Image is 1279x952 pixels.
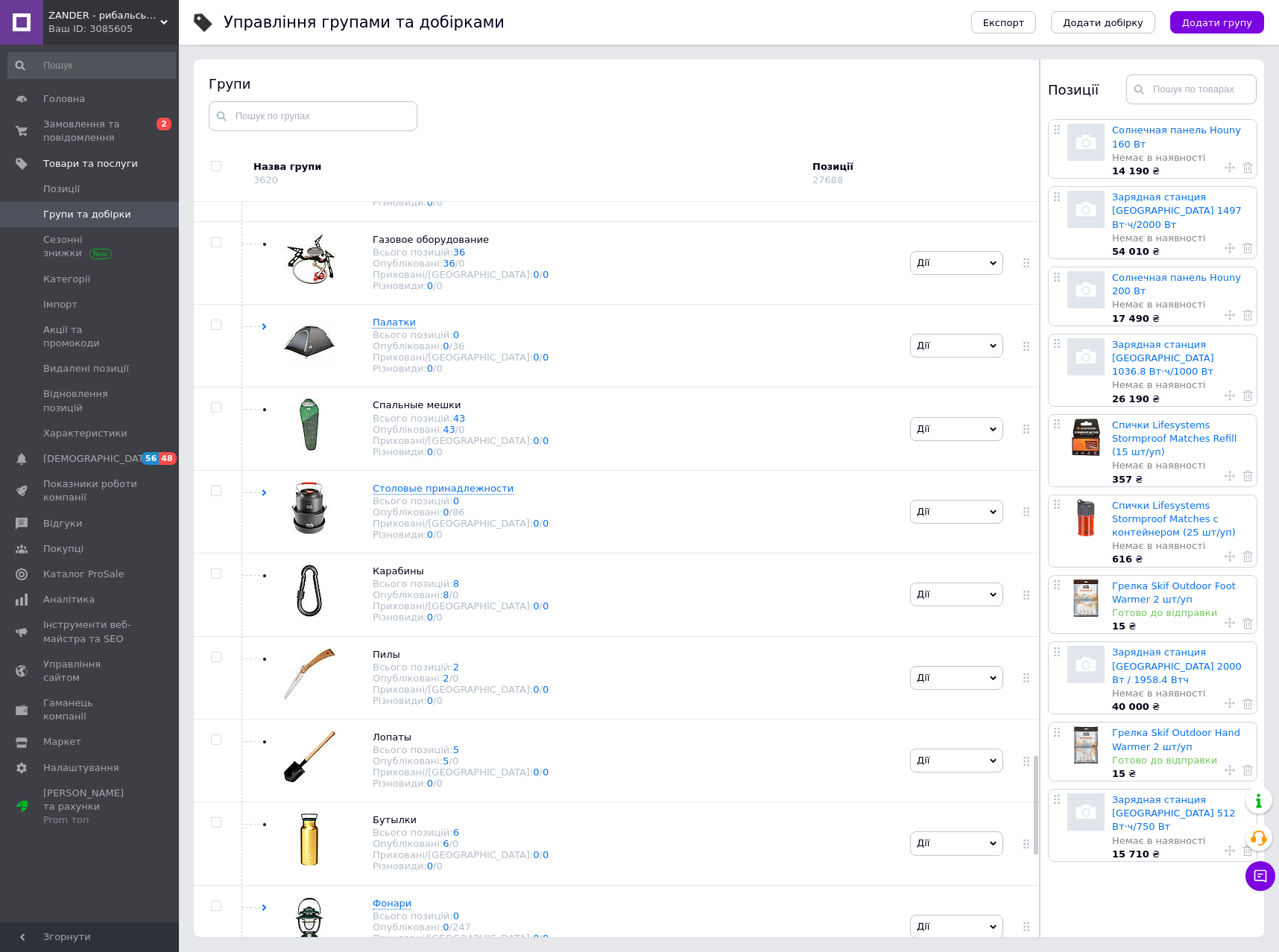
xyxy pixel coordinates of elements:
[543,933,549,944] a: 0
[443,755,449,767] a: 5
[452,340,465,352] div: 36
[443,673,449,684] a: 2
[157,118,171,130] span: 2
[1112,191,1242,229] a: Зарядная станция [GEOGRAPHIC_DATA] 1497 Вт·ч/2000 Вт
[453,247,466,258] a: 36
[373,197,549,208] div: Різновиди:
[43,517,82,530] span: Відгуки
[373,849,549,860] div: Приховані/[GEOGRAPHIC_DATA]:
[1112,165,1149,177] b: 14 190
[971,11,1037,34] button: Експорт
[1242,308,1253,322] a: Видалити товар
[543,435,549,446] a: 0
[1112,580,1236,605] a: Грелка Skif Outdoor Foot Warmer 2 шт/уп
[427,280,433,291] a: 0
[373,424,549,435] div: Опубліковані:
[43,658,138,685] span: Управління сайтом
[373,827,549,838] div: Всього позицій:
[1242,389,1253,402] a: Видалити товар
[1112,298,1249,311] div: Немає в наявності
[540,767,549,778] span: /
[812,174,843,185] div: 27688
[433,529,443,540] span: /
[1112,246,1149,257] b: 54 010
[540,518,549,529] span: /
[427,860,433,872] a: 0
[427,197,433,208] a: 0
[1112,621,1125,632] b: 15
[533,767,539,778] a: 0
[540,849,549,860] span: /
[917,588,929,600] span: Дії
[1112,312,1249,326] div: ₴
[540,269,549,280] span: /
[373,578,549,589] div: Всього позицій:
[1063,17,1143,28] span: Додати добірку
[436,695,442,706] div: 0
[1112,272,1241,296] a: Солнечная панель Houny 200 Вт
[452,507,465,518] div: 86
[373,340,549,352] div: Опубліковані:
[540,684,549,695] span: /
[1242,844,1253,857] a: Видалити товар
[373,483,514,494] span: Столовые принадлежности
[436,529,442,540] div: 0
[533,518,539,529] a: 0
[373,518,549,529] div: Приховані/[GEOGRAPHIC_DATA]:
[373,258,549,269] div: Опубліковані:
[373,673,549,684] div: Опубліковані:
[433,363,443,374] span: /
[543,352,549,363] a: 0
[533,849,539,860] a: 0
[917,837,929,848] span: Дії
[43,157,138,171] span: Товари та послуги
[443,258,455,269] a: 36
[48,22,179,36] div: Ваш ID: 3085605
[453,910,459,921] a: 0
[1170,11,1264,34] button: Додати групу
[1112,339,1214,377] a: Зарядная станция [GEOGRAPHIC_DATA] 1036.8 Вт·ч/1000 Вт
[224,13,505,31] h1: Управління групами та добірками
[540,352,549,363] span: /
[373,612,549,623] div: Різновиди:
[452,673,458,684] div: 0
[433,280,443,291] span: /
[453,744,459,755] a: 5
[373,363,549,374] div: Різновиди:
[1112,647,1242,685] a: Зарядная станция [GEOGRAPHIC_DATA] 2000 Вт / 1958.4 Втч
[1112,553,1132,565] b: 616
[917,340,929,351] span: Дії
[373,767,549,778] div: Приховані/[GEOGRAPHIC_DATA]:
[453,661,459,673] a: 2
[373,684,549,695] div: Приховані/[GEOGRAPHIC_DATA]:
[1112,232,1249,245] div: Немає в наявності
[253,160,801,174] div: Назва групи
[1112,553,1249,566] div: ₴
[1112,754,1249,767] div: Готово до відправки
[543,767,549,778] a: 0
[1112,500,1236,538] a: Спички Lifesystems Stormproof Matches с контейнером (25 шт/уп)
[1242,616,1253,629] a: Видалити товар
[43,92,85,106] span: Головна
[43,298,78,311] span: Імпорт
[283,813,335,866] img: Бутылки
[443,838,449,849] a: 6
[427,529,433,540] a: 0
[1112,245,1249,258] div: ₴
[43,233,138,260] span: Сезонні знижки
[533,269,539,280] a: 0
[1112,124,1241,149] a: Солнечная панель Houny 160 Вт
[436,280,442,291] div: 0
[443,424,455,435] a: 43
[373,755,549,767] div: Опубліковані:
[373,838,549,849] div: Опубліковані:
[917,755,929,766] span: Дії
[373,778,549,789] div: Різновиди:
[43,735,81,749] span: Маркет
[1112,727,1240,752] a: Грелка Skif Outdoor Hand Warmer 2 шт/уп
[540,600,549,612] span: /
[452,755,458,767] div: 0
[373,247,549,258] div: Всього позицій:
[1242,696,1253,710] a: Видалити товар
[917,506,929,517] span: Дії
